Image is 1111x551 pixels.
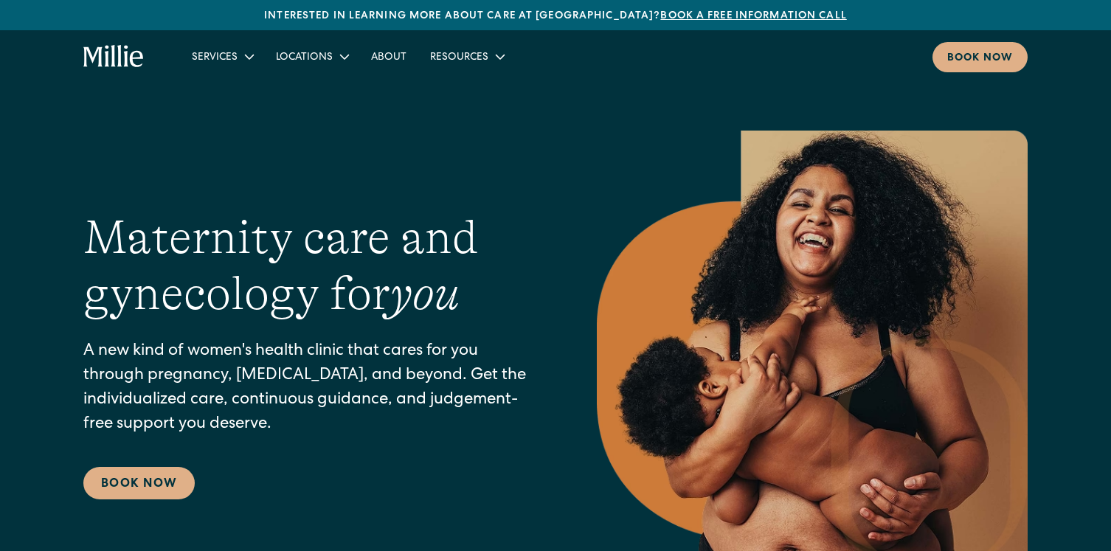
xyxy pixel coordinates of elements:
[83,45,145,69] a: home
[430,50,488,66] div: Resources
[192,50,238,66] div: Services
[660,11,846,21] a: Book a free information call
[264,44,359,69] div: Locations
[83,467,195,499] a: Book Now
[418,44,515,69] div: Resources
[83,209,538,323] h1: Maternity care and gynecology for
[180,44,264,69] div: Services
[276,50,333,66] div: Locations
[932,42,1028,72] a: Book now
[390,267,460,320] em: you
[359,44,418,69] a: About
[947,51,1013,66] div: Book now
[83,340,538,437] p: A new kind of women's health clinic that cares for you through pregnancy, [MEDICAL_DATA], and bey...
